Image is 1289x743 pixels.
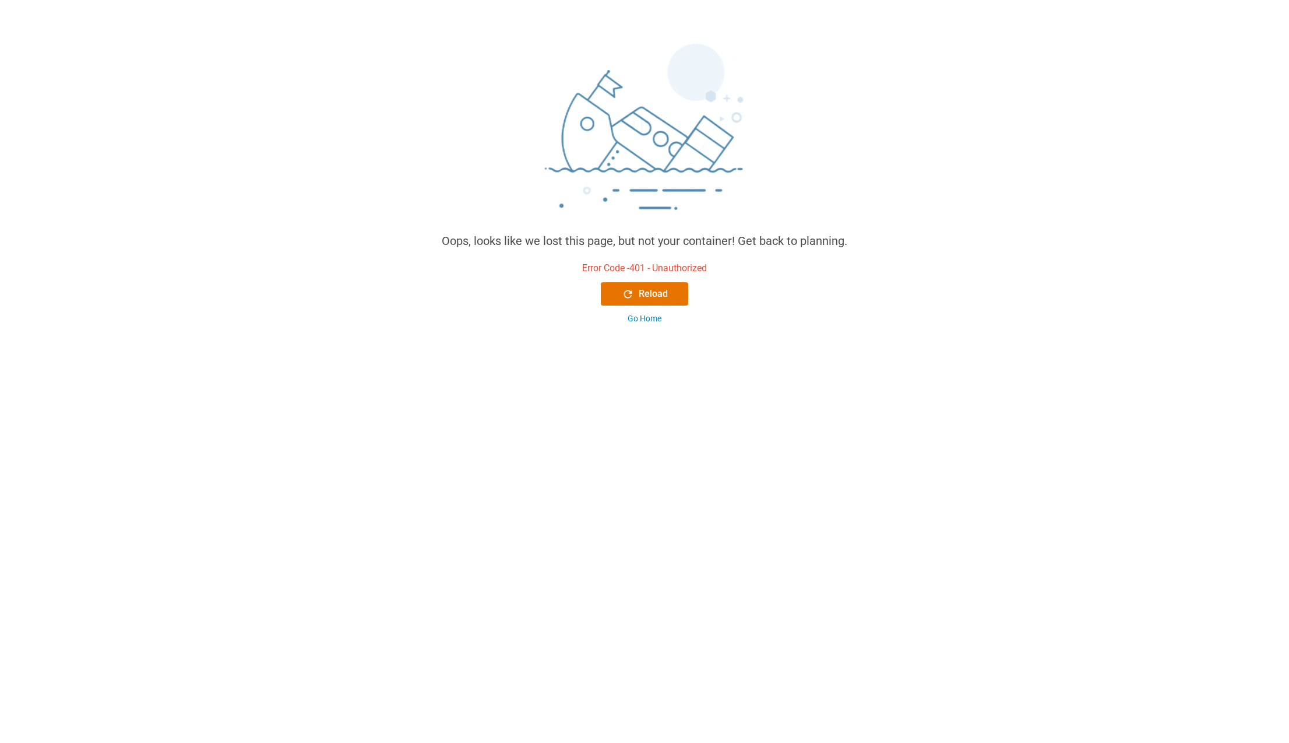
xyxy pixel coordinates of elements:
[442,232,847,250] div: Oops, looks like we lost this page, but not your container! Get back to planning.
[628,313,661,325] div: Go Home
[601,313,688,325] button: Go Home
[622,287,668,301] div: Reload
[601,282,688,306] button: Reload
[582,261,707,275] div: Error Code - 401 - Unauthorized
[470,38,819,232] img: sinking_ship.png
